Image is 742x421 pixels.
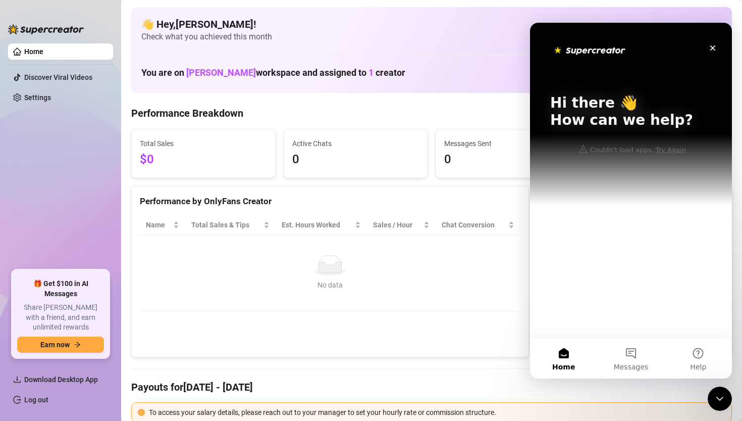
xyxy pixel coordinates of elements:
a: Settings [24,93,51,102]
h4: Payouts for [DATE] - [DATE] [131,380,732,394]
div: Performance by OnlyFans Creator [140,195,520,208]
a: Log out [24,396,48,404]
th: Chat Conversion [436,215,520,235]
span: 🎁 Get $100 in AI Messages [17,279,104,299]
span: download [13,376,21,384]
span: Messages Sent [444,138,571,149]
div: No data [150,279,510,291]
span: Active Chats [292,138,419,149]
span: Chat Conversion [442,219,506,230]
iframe: Intercom live chat [530,23,732,379]
span: 1 [368,67,374,78]
iframe: Intercom live chat [708,387,732,411]
h1: You are on workspace and assigned to creator [141,67,405,78]
h4: 👋 Hey, [PERSON_NAME] ! [141,17,722,31]
span: Download Desktop App [24,376,98,384]
div: To access your salary details, please reach out to your manager to set your hourly rate or commis... [149,407,725,418]
span: Check what you achieved this month [141,31,722,42]
span: Sales / Hour [373,219,421,230]
a: Discover Viral Videos [24,73,92,81]
button: Earn nowarrow-right [17,337,104,353]
span: Earn now [40,341,70,349]
a: Home [24,48,43,56]
span: Name [146,219,171,230]
span: Total Sales [140,138,267,149]
span: Total Sales & Tips [191,219,261,230]
h4: Performance Breakdown [131,106,243,120]
th: Name [140,215,185,235]
span: 0 [292,150,419,169]
span: 0 [444,150,571,169]
th: Total Sales & Tips [185,215,276,235]
span: Share [PERSON_NAME] with a friend, and earn unlimited rewards [17,303,104,333]
span: $0 [140,150,267,169]
img: logo-BBDzfeDw.svg [8,24,84,34]
div: Est. Hours Worked [282,219,352,230]
span: exclamation-circle [138,409,145,416]
span: [PERSON_NAME] [186,67,256,78]
th: Sales / Hour [367,215,436,235]
span: arrow-right [74,341,81,348]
